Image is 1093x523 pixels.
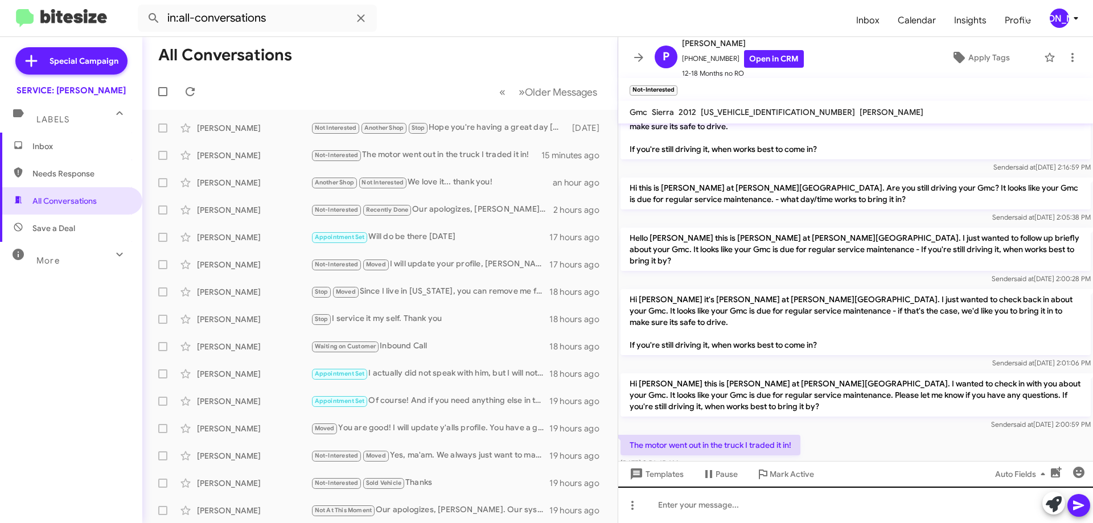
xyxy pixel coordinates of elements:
[499,85,506,99] span: «
[621,373,1091,417] p: Hi [PERSON_NAME] this is [PERSON_NAME] at [PERSON_NAME][GEOGRAPHIC_DATA]. I wanted to check in wi...
[315,343,376,350] span: Waiting on Customer
[138,5,377,32] input: Search
[315,397,365,405] span: Appointment Set
[512,80,604,104] button: Next
[311,258,549,271] div: I will update your profile, [PERSON_NAME]. Thank you and have a great rest of your day.
[32,223,75,234] span: Save a Deal
[701,107,855,117] span: [US_VEHICLE_IDENTIFICATION_NUMBER]
[621,459,678,467] span: [DATE] 9:56:45 AM
[682,36,804,50] span: [PERSON_NAME]
[158,46,292,64] h1: All Conversations
[621,178,1091,209] p: Hi this is [PERSON_NAME] at [PERSON_NAME][GEOGRAPHIC_DATA]. Are you still driving your Gmc? It lo...
[1014,359,1034,367] span: said at
[519,85,525,99] span: »
[336,288,356,295] span: Moved
[621,289,1091,355] p: Hi [PERSON_NAME] it's [PERSON_NAME] at [PERSON_NAME][GEOGRAPHIC_DATA]. I just wanted to check bac...
[197,505,311,516] div: [PERSON_NAME]
[32,141,129,152] span: Inbox
[364,124,404,131] span: Another Shop
[311,121,566,134] div: Hope you're having a great day [PERSON_NAME]. it's [PERSON_NAME] at [PERSON_NAME][GEOGRAPHIC_DATA...
[945,4,996,37] a: Insights
[621,435,800,455] p: The motor went out in the truck I traded it in!
[315,151,359,159] span: Not-Interested
[566,122,609,134] div: [DATE]
[315,425,335,432] span: Moved
[311,476,549,489] div: Thanks
[366,479,401,487] span: Sold Vehicle
[549,477,609,489] div: 19 hours ago
[311,422,549,435] div: You are good! I will update y'alls profile. You have a great rest of your day and keep enjoying t...
[541,150,609,161] div: 15 minutes ago
[197,204,311,216] div: [PERSON_NAME]
[627,464,684,484] span: Templates
[361,179,404,186] span: Not Interested
[197,341,311,352] div: [PERSON_NAME]
[311,176,553,189] div: We love it... thank you!
[995,464,1050,484] span: Auto Fields
[549,368,609,380] div: 18 hours ago
[1040,9,1080,28] button: [PERSON_NAME]
[315,233,365,241] span: Appointment Set
[197,368,311,380] div: [PERSON_NAME]
[1014,274,1034,283] span: said at
[315,370,365,377] span: Appointment Set
[679,107,696,117] span: 2012
[618,464,693,484] button: Templates
[549,450,609,462] div: 19 hours ago
[621,228,1091,271] p: Hello [PERSON_NAME] this is [PERSON_NAME] at [PERSON_NAME][GEOGRAPHIC_DATA]. I just wanted to fol...
[311,340,549,353] div: Inbound Call
[32,195,97,207] span: All Conversations
[36,114,69,125] span: Labels
[663,48,669,66] span: P
[621,93,1091,159] p: Hi [PERSON_NAME] it's [PERSON_NAME] at [PERSON_NAME][GEOGRAPHIC_DATA]. I just wanted to check bac...
[716,464,738,484] span: Pause
[197,396,311,407] div: [PERSON_NAME]
[549,259,609,270] div: 17 hours ago
[50,55,118,67] span: Special Campaign
[747,464,823,484] button: Mark Active
[549,423,609,434] div: 19 hours ago
[366,452,386,459] span: Moved
[311,394,549,407] div: Of course! And if you need anything else in the meantime, feel free to reach out to me on this or...
[922,47,1038,68] button: Apply Tags
[996,4,1040,37] span: Profile
[1013,420,1033,429] span: said at
[986,464,1059,484] button: Auto Fields
[682,68,804,79] span: 12-18 Months no RO
[315,315,328,323] span: Stop
[549,286,609,298] div: 18 hours ago
[549,314,609,325] div: 18 hours ago
[315,479,359,487] span: Not-Interested
[889,4,945,37] a: Calendar
[553,204,609,216] div: 2 hours ago
[311,367,549,380] div: I actually did not speak with him, but I will notate. Thank you, [PERSON_NAME]. Have a great rest...
[311,230,549,244] div: Will do be there [DATE]
[770,464,814,484] span: Mark Active
[366,206,409,213] span: Recently Done
[682,50,804,68] span: [PHONE_NUMBER]
[311,285,549,298] div: Since I live in [US_STATE], you can remove me from this list. The commute is a little far for an ...
[197,423,311,434] div: [PERSON_NAME]
[693,464,747,484] button: Pause
[32,168,129,179] span: Needs Response
[1050,9,1069,28] div: [PERSON_NAME]
[197,232,311,243] div: [PERSON_NAME]
[311,312,549,326] div: I service it my self. Thank you
[525,86,597,98] span: Older Messages
[847,4,889,37] span: Inbox
[311,203,553,216] div: Our apologizes, [PERSON_NAME]! Our scheduling system glitched and unintendedly sent messages that...
[993,163,1091,171] span: Sender [DATE] 2:16:59 PM
[553,177,609,188] div: an hour ago
[992,359,1091,367] span: Sender [DATE] 2:01:06 PM
[549,396,609,407] div: 19 hours ago
[197,177,311,188] div: [PERSON_NAME]
[366,261,386,268] span: Moved
[315,261,359,268] span: Not-Interested
[17,85,126,96] div: SERVICE: [PERSON_NAME]
[315,179,354,186] span: Another Shop
[197,286,311,298] div: [PERSON_NAME]
[197,259,311,270] div: [PERSON_NAME]
[991,420,1091,429] span: Sender [DATE] 2:00:59 PM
